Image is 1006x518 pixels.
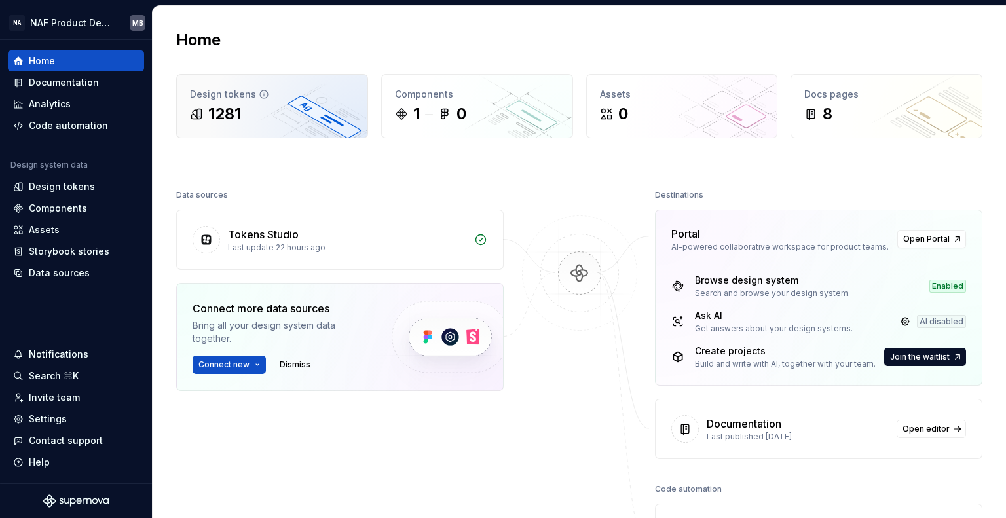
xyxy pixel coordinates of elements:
div: Settings [29,413,67,426]
button: NANAF Product DesignMB [3,9,149,37]
a: Home [8,50,144,71]
div: Invite team [29,391,80,404]
div: NA [9,15,25,31]
a: Analytics [8,94,144,115]
div: Portal [671,226,700,242]
div: AI-powered collaborative workspace for product teams. [671,242,889,252]
div: 1 [413,103,420,124]
div: Assets [29,223,60,236]
div: Last update 22 hours ago [228,242,466,253]
a: Docs pages8 [791,74,982,138]
a: Assets [8,219,144,240]
a: Assets0 [586,74,778,138]
div: 0 [618,103,628,124]
div: 0 [456,103,466,124]
div: 1281 [208,103,241,124]
div: Components [29,202,87,215]
div: Analytics [29,98,71,111]
div: Enabled [929,280,966,293]
a: Design tokens [8,176,144,197]
a: Open Portal [897,230,966,248]
div: Documentation [707,416,781,432]
div: Assets [600,88,764,101]
a: Documentation [8,72,144,93]
a: Invite team [8,387,144,408]
a: Open editor [897,420,966,438]
h2: Home [176,29,221,50]
div: Connect more data sources [193,301,369,316]
a: Components [8,198,144,219]
a: Design tokens1281 [176,74,368,138]
button: Connect new [193,356,266,374]
span: Open Portal [903,234,950,244]
div: Help [29,456,50,469]
div: Data sources [29,267,90,280]
div: Last published [DATE] [707,432,889,442]
div: Bring all your design system data together. [193,319,369,345]
div: Data sources [176,186,228,204]
div: Get answers about your design systems. [695,324,853,334]
div: Build and write with AI, together with your team. [695,359,876,369]
div: Design tokens [190,88,354,101]
a: Storybook stories [8,241,144,262]
div: Home [29,54,55,67]
button: Help [8,452,144,473]
span: Connect new [198,360,250,370]
a: Tokens StudioLast update 22 hours ago [176,210,504,270]
a: Components10 [381,74,573,138]
svg: Supernova Logo [43,494,109,508]
div: AI disabled [917,315,966,328]
a: Settings [8,409,144,430]
div: MB [132,18,143,28]
button: Notifications [8,344,144,365]
div: 8 [823,103,832,124]
a: Data sources [8,263,144,284]
div: NAF Product Design [30,16,114,29]
div: Search ⌘K [29,369,79,382]
div: Design system data [10,160,88,170]
div: Code automation [29,119,108,132]
button: Dismiss [274,356,316,374]
span: Open editor [903,424,950,434]
div: Destinations [655,186,703,204]
button: Search ⌘K [8,365,144,386]
div: Docs pages [804,88,969,101]
div: Browse design system [695,274,850,287]
span: Join the waitlist [890,352,950,362]
div: Storybook stories [29,245,109,258]
div: Contact support [29,434,103,447]
div: Search and browse your design system. [695,288,850,299]
div: Components [395,88,559,101]
a: Code automation [8,115,144,136]
div: Design tokens [29,180,95,193]
button: Contact support [8,430,144,451]
button: Join the waitlist [884,348,966,366]
div: Ask AI [695,309,853,322]
div: Tokens Studio [228,227,299,242]
div: Notifications [29,348,88,361]
div: Create projects [695,344,876,358]
div: Documentation [29,76,99,89]
div: Code automation [655,480,722,498]
span: Dismiss [280,360,310,370]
